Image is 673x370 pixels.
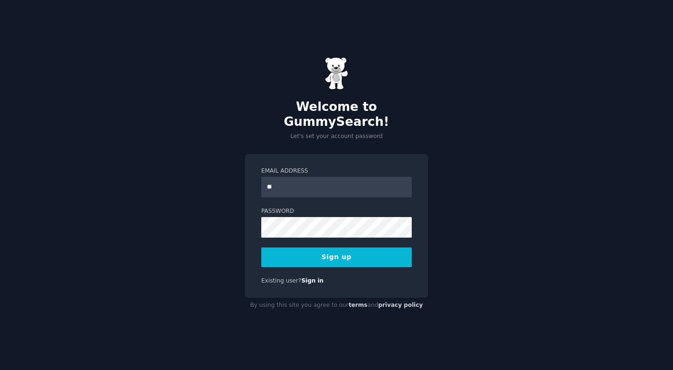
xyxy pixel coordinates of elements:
div: By using this site you agree to our and [245,298,428,313]
p: Let's set your account password [245,132,428,141]
label: Email Address [261,167,412,175]
button: Sign up [261,247,412,267]
label: Password [261,207,412,216]
img: Gummy Bear [325,57,348,90]
a: terms [349,302,367,308]
h2: Welcome to GummySearch! [245,100,428,129]
a: privacy policy [378,302,423,308]
span: Existing user? [261,277,301,284]
a: Sign in [301,277,324,284]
